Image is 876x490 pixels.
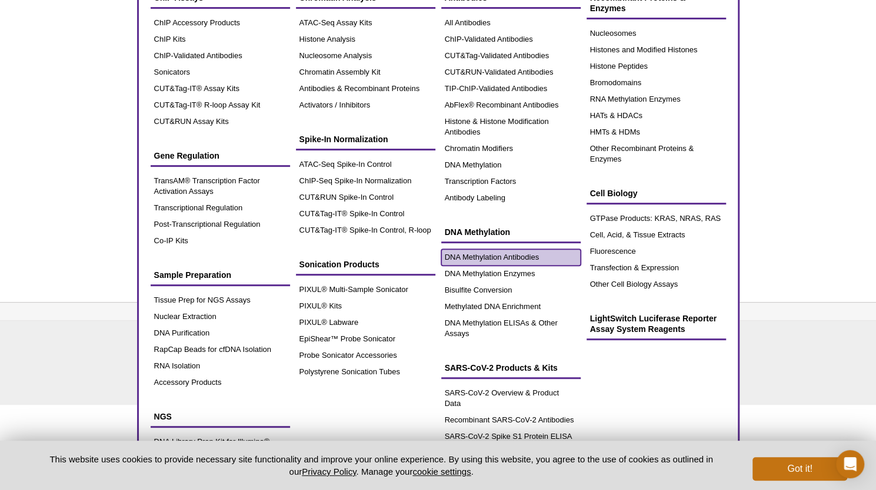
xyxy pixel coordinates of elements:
[587,58,726,75] a: Histone Peptides
[151,233,290,249] a: Co-IP Kits
[441,282,581,298] a: Bisulfite Conversion
[151,341,290,358] a: RapCap Beads for cfDNA Isolation
[587,243,726,260] a: Fluorescence
[441,190,581,206] a: Antibody Labeling
[441,428,581,455] a: SARS-CoV-2 Spike S1 Protein ELISA Kit
[445,227,510,237] span: DNA Methylation
[441,173,581,190] a: Transcription Factors
[587,75,726,91] a: Bromodomains
[412,466,471,476] button: cookie settings
[151,325,290,341] a: DNA Purification
[296,128,435,150] a: Spike-In Normalization
[296,15,435,31] a: ATAC-Seq Assay Kits
[151,173,290,200] a: TransAM® Transcription Factor Activation Assays
[441,64,581,80] a: CUT&RUN-Validated Antibodies
[441,140,581,157] a: Chromatin Modifiers
[296,364,435,380] a: Polystyrene Sonication Tubes
[441,357,581,379] a: SARS-CoV-2 Products & Kits
[296,156,435,173] a: ATAC-Seq Spike-In Control
[296,48,435,64] a: Nucleosome Analysis
[151,48,290,64] a: ChIP-Validated Antibodies
[151,434,290,450] a: DNA Library Prep Kit for Illumina®
[441,113,581,140] a: Histone & Histone Modification Antibodies
[296,80,435,97] a: Antibodies & Recombinant Proteins
[151,200,290,216] a: Transcriptional Regulation
[151,405,290,428] a: NGS
[151,308,290,325] a: Nuclear Extraction
[296,97,435,113] a: Activators / Inhibitors
[299,260,379,269] span: Sonication Products
[29,453,734,478] p: This website uses cookies to provide necessary site functionality and improve your online experie...
[296,298,435,314] a: PIXUL® Kits
[151,31,290,48] a: ChIP Kits
[587,42,726,58] a: Histones and Modified Histones
[587,124,726,140] a: HMTs & HDMs
[151,64,290,80] a: Sonicators
[441,266,581,282] a: DNA Methylation Enzymes
[590,189,638,198] span: Cell Biology
[151,292,290,308] a: Tissue Prep for NGS Assays
[151,97,290,113] a: CUT&Tag-IT® R-loop Assay Kit
[151,15,290,31] a: ChIP Accessory Products
[441,31,581,48] a: ChIP-Validated Antibodies
[441,157,581,173] a: DNA Methylation
[296,331,435,347] a: EpiShear™ Probe Sonicator
[587,108,726,124] a: HATs & HDACs
[441,412,581,428] a: Recombinant SARS-CoV-2 Antibodies
[151,264,290,286] a: Sample Preparation
[296,31,435,48] a: Histone Analysis
[151,358,290,374] a: RNA Isolation
[441,249,581,266] a: DNA Methylation Antibodies
[154,412,172,421] span: NGS
[441,15,581,31] a: All Antibodies
[445,363,558,372] span: SARS-CoV-2 Products & Kits
[441,80,581,97] a: TIP-ChIP-Validated Antibodies
[590,314,717,334] span: LightSwitch Luciferase Reporter Assay System Reagents
[296,173,435,189] a: ChIP-Seq Spike-In Normalization
[441,221,581,243] a: DNA Methylation
[441,48,581,64] a: CUT&Tag-Validated Antibodies
[587,227,726,243] a: Cell, Acid, & Tissue Extracts
[587,182,726,204] a: Cell Biology
[836,450,864,478] div: Open Intercom Messenger
[296,347,435,364] a: Probe Sonicator Accessories
[752,457,847,481] button: Got it!
[441,385,581,412] a: SARS-CoV-2 Overview & Product Data
[151,145,290,167] a: Gene Regulation
[441,97,581,113] a: AbFlex® Recombinant Antibodies
[151,216,290,233] a: Post-Transcriptional Regulation
[587,307,726,340] a: LightSwitch Luciferase Reporter Assay System Reagents
[299,135,388,144] span: Spike-In Normalization
[587,210,726,227] a: GTPase Products: KRAS, NRAS, RAS
[302,466,356,476] a: Privacy Policy
[296,253,435,276] a: Sonication Products
[151,374,290,391] a: Accessory Products
[296,206,435,222] a: CUT&Tag-IT® Spike-In Control
[154,270,232,280] span: Sample Preparation
[587,276,726,293] a: Other Cell Biology Assays
[151,113,290,130] a: CUT&RUN Assay Kits
[296,189,435,206] a: CUT&RUN Spike-In Control
[296,314,435,331] a: PIXUL® Labware
[151,80,290,97] a: CUT&Tag-IT® Assay Kits
[587,25,726,42] a: Nucleosomes
[296,64,435,80] a: Chromatin Assembly Kit
[154,151,219,160] span: Gene Regulation
[587,260,726,276] a: Transfection & Expression
[587,91,726,108] a: RNA Methylation Enzymes
[296,281,435,298] a: PIXUL® Multi-Sample Sonicator
[296,222,435,239] a: CUT&Tag-IT® Spike-In Control, R-loop
[441,315,581,342] a: DNA Methylation ELISAs & Other Assays
[441,298,581,315] a: Methylated DNA Enrichment
[587,140,726,167] a: Other Recombinant Proteins & Enzymes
